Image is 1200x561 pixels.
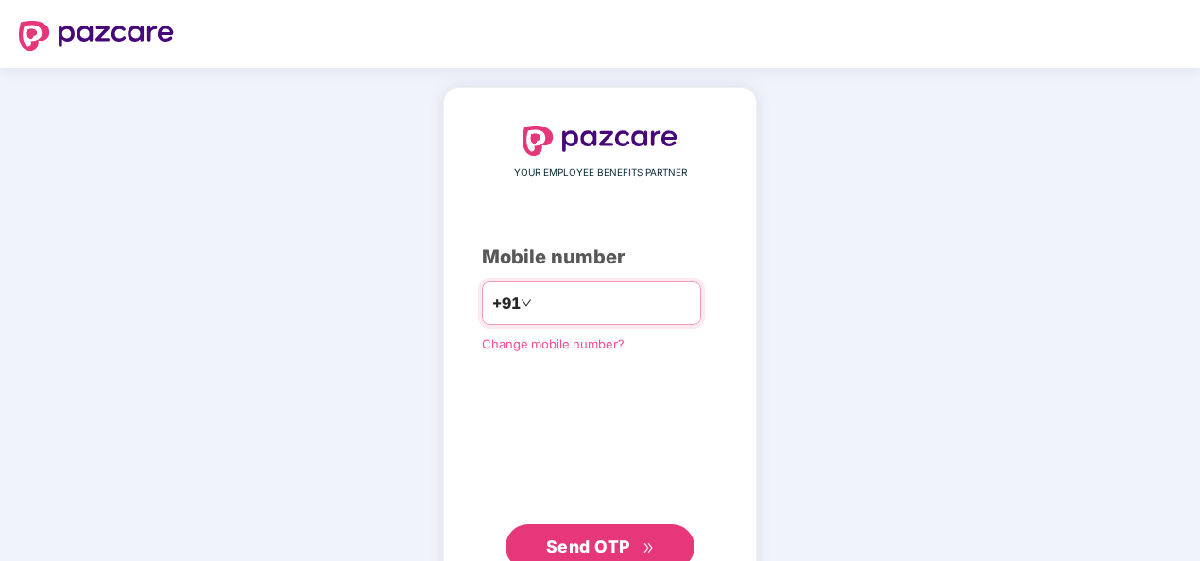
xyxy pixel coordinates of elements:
span: down [521,297,532,309]
span: Send OTP [546,536,630,556]
img: logo [19,21,174,51]
div: Mobile number [482,243,718,272]
span: YOUR EMPLOYEE BENEFITS PARTNER [514,165,687,180]
img: logo [523,126,677,156]
a: Change mobile number? [482,336,625,351]
span: double-right [643,542,655,554]
span: +91 [492,292,521,315]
